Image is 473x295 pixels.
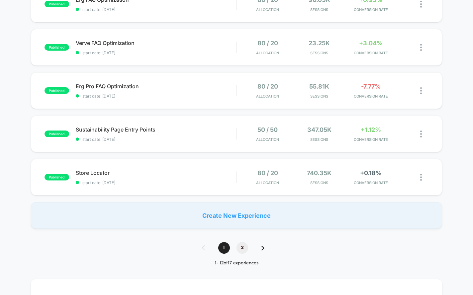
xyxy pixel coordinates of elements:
[295,51,343,55] span: Sessions
[76,94,236,99] span: start date: [DATE]
[347,7,395,12] span: CONVERSION RATE
[295,7,343,12] span: Sessions
[76,40,236,46] span: Verve FAQ Optimization
[309,40,330,47] span: 23.25k
[347,137,395,142] span: CONVERSION RATE
[45,44,69,51] span: published
[76,137,236,142] span: start date: [DATE]
[307,169,331,176] span: 740.35k
[347,180,395,185] span: CONVERSION RATE
[45,174,69,180] span: published
[257,83,278,90] span: 80 / 20
[76,126,236,133] span: Sustainability Page Entry Points
[256,180,279,185] span: Allocation
[76,169,236,176] span: Store Locator
[261,246,264,250] img: pagination forward
[295,137,343,142] span: Sessions
[76,7,236,12] span: start date: [DATE]
[359,40,383,47] span: +3.04%
[295,180,343,185] span: Sessions
[76,83,236,90] span: Erg Pro FAQ Optimization
[420,87,422,94] img: close
[256,94,279,99] span: Allocation
[45,131,69,137] span: published
[347,51,395,55] span: CONVERSION RATE
[218,242,230,254] span: 1
[361,126,381,133] span: +1.12%
[76,180,236,185] span: start date: [DATE]
[420,131,422,138] img: close
[307,126,331,133] span: 347.05k
[256,137,279,142] span: Allocation
[45,1,69,7] span: published
[256,7,279,12] span: Allocation
[257,40,278,47] span: 80 / 20
[31,202,442,229] div: Create New Experience
[45,87,69,94] span: published
[76,50,236,55] span: start date: [DATE]
[347,94,395,99] span: CONVERSION RATE
[256,51,279,55] span: Allocation
[361,83,381,90] span: -7.77%
[195,260,278,266] div: 1 - 12 of 17 experiences
[420,174,422,181] img: close
[309,83,329,90] span: 55.81k
[295,94,343,99] span: Sessions
[420,1,422,8] img: close
[420,44,422,51] img: close
[360,169,382,176] span: +0.18%
[257,169,278,176] span: 80 / 20
[257,126,278,133] span: 50 / 50
[236,242,248,254] span: 2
